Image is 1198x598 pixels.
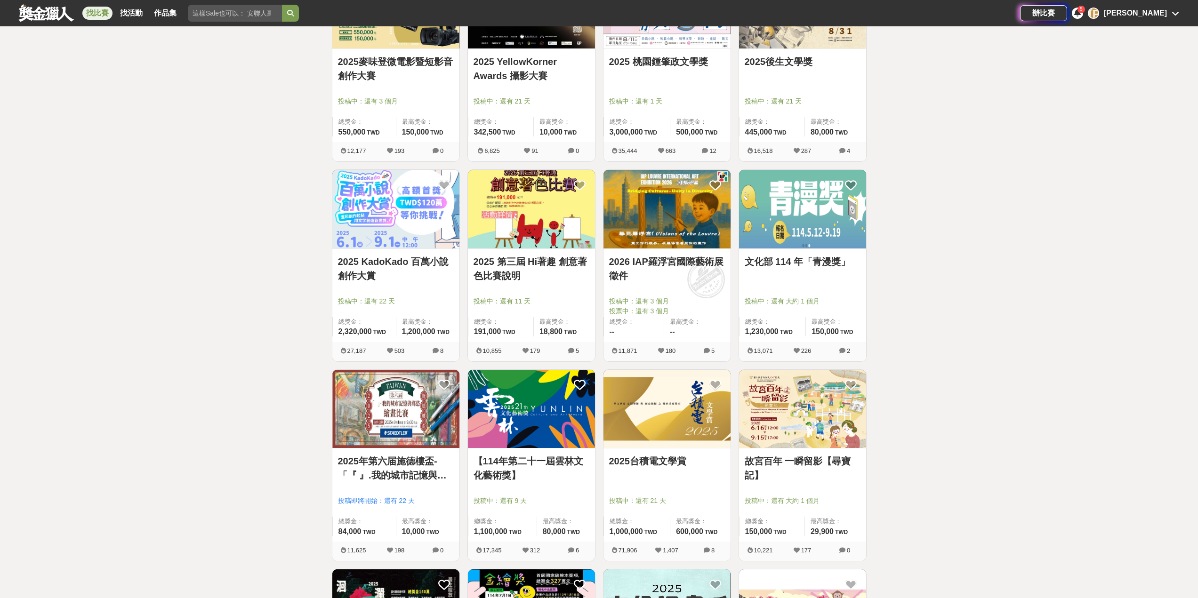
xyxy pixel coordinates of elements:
[745,296,860,306] span: 投稿中：還有 大約 1 個月
[402,527,425,535] span: 10,000
[847,147,850,154] span: 4
[150,7,180,20] a: 作品集
[367,129,379,136] span: TWD
[362,529,375,535] span: TWD
[676,527,703,535] span: 600,000
[530,547,540,554] span: 312
[739,370,866,448] img: Cover Image
[543,527,566,535] span: 80,000
[474,517,531,526] span: 總獎金：
[801,547,812,554] span: 177
[332,370,459,448] img: Cover Image
[745,454,860,482] a: 故宮百年 一瞬留影【尋寶記】
[402,517,454,526] span: 最高獎金：
[666,147,676,154] span: 663
[801,147,812,154] span: 287
[426,529,439,535] span: TWD
[468,370,595,448] img: Cover Image
[663,547,678,554] span: 1,407
[811,527,834,535] span: 29,900
[338,96,454,106] span: 投稿中：還有 3 個月
[745,317,800,327] span: 總獎金：
[82,7,113,20] a: 找比賽
[676,117,724,127] span: 最高獎金：
[610,327,615,335] span: --
[338,255,454,283] a: 2025 KadoKado 百萬小說創作大賞
[754,147,773,154] span: 16,518
[609,255,725,283] a: 2026 IAP羅浮宮國際藝術展徵件
[811,517,860,526] span: 最高獎金：
[474,317,528,327] span: 總獎金：
[468,170,595,248] img: Cover Image
[430,129,443,136] span: TWD
[754,347,773,354] span: 13,071
[610,527,643,535] span: 1,000,000
[394,147,405,154] span: 193
[347,147,366,154] span: 12,177
[338,296,454,306] span: 投稿中：還有 22 天
[576,147,579,154] span: 0
[711,347,715,354] span: 5
[705,529,717,535] span: TWD
[619,547,637,554] span: 71,906
[474,527,507,535] span: 1,100,000
[338,496,454,506] span: 投稿即將開始：還有 22 天
[474,454,589,482] a: 【114年第二十一屆雲林文化藝術獎】
[332,170,459,248] img: Cover Image
[610,517,665,526] span: 總獎金：
[347,347,366,354] span: 27,187
[440,547,443,554] span: 0
[539,128,563,136] span: 10,000
[835,529,848,535] span: TWD
[338,128,366,136] span: 550,000
[539,327,563,335] span: 18,800
[502,329,515,335] span: TWD
[402,128,429,136] span: 150,000
[811,117,860,127] span: 最高獎金：
[539,317,589,327] span: 最高獎金：
[509,529,522,535] span: TWD
[709,147,716,154] span: 12
[619,347,637,354] span: 11,871
[437,329,450,335] span: TWD
[338,327,372,335] span: 2,320,000
[603,170,731,248] img: Cover Image
[1080,7,1083,12] span: 5
[745,96,860,106] span: 投稿中：還有 21 天
[567,529,580,535] span: TWD
[373,329,386,335] span: TWD
[338,317,390,327] span: 總獎金：
[705,129,717,136] span: TWD
[338,55,454,83] a: 2025麥味登微電影暨短影音創作大賽
[745,517,799,526] span: 總獎金：
[474,496,589,506] span: 投稿中：還有 9 天
[609,55,725,69] a: 2025 桃園鍾肇政文學獎
[847,347,850,354] span: 2
[609,296,725,306] span: 投稿中：還有 3 個月
[835,129,848,136] span: TWD
[474,96,589,106] span: 投稿中：還有 21 天
[603,370,731,448] img: Cover Image
[609,306,725,316] span: 投票中：還有 3 個月
[745,117,799,127] span: 總獎金：
[347,547,366,554] span: 11,625
[739,170,866,249] a: Cover Image
[576,347,579,354] span: 5
[812,327,839,335] span: 150,000
[670,317,725,327] span: 最高獎金：
[773,529,786,535] span: TWD
[745,327,779,335] span: 1,230,000
[338,527,362,535] span: 84,000
[670,327,675,335] span: --
[474,117,528,127] span: 總獎金：
[676,517,724,526] span: 最高獎金：
[338,517,390,526] span: 總獎金：
[530,347,540,354] span: 179
[644,529,657,535] span: TWD
[502,129,515,136] span: TWD
[773,129,786,136] span: TWD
